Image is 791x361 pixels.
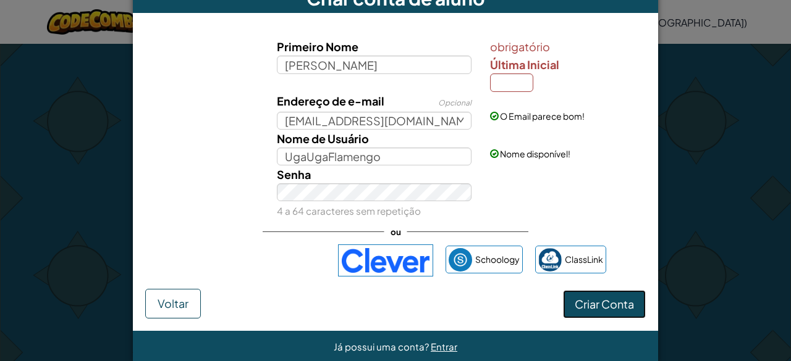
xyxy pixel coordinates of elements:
font: Nome disponível! [500,148,570,159]
img: clever-logo-blue.png [338,244,433,276]
font: Última Inicial [490,57,559,72]
font: 4 a 64 caracteres sem repetição [277,205,421,217]
font: Nome de Usuário [277,131,369,146]
font: obrigatório [490,39,550,54]
font: ou [391,226,401,237]
img: schoology.png [449,248,472,272]
font: O Email parece bom! [500,110,585,122]
img: classlink-logo-small.png [538,248,562,272]
font: ClassLink [565,254,603,265]
button: Criar Conta [563,290,646,318]
font: Senha [277,167,311,181]
font: Opcional [438,98,472,107]
a: Entrar [431,341,457,352]
font: Voltar [158,296,188,310]
font: Schoology [475,254,520,265]
font: Criar Conta [575,297,634,311]
font: Primeiro Nome [277,39,358,54]
button: Voltar [145,289,201,318]
font: Endereço de e-mail [277,94,384,108]
iframe: Botão "Fazer login com o Google" [179,247,332,274]
font: Já possui uma conta? [334,341,429,352]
